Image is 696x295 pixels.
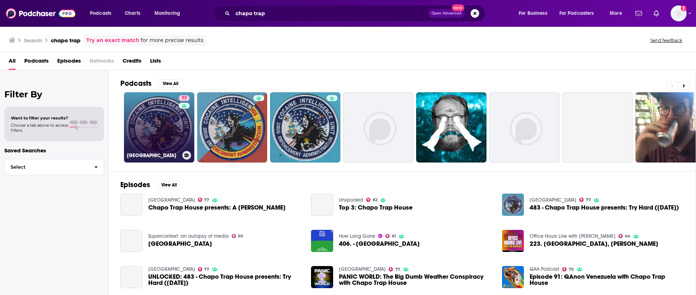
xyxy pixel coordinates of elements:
[5,165,88,169] span: Select
[157,79,183,88] button: View All
[85,8,121,19] button: open menu
[120,230,142,252] a: Chapo Trap House
[339,241,420,247] a: 406. - Chapo Trap House
[605,8,631,19] button: open menu
[311,194,333,216] a: Top 3: Chapo Trap House
[86,36,139,45] a: Try an exact match
[431,12,461,15] span: Open Advanced
[559,8,594,18] span: For Podcasters
[156,181,182,189] button: View All
[120,180,150,189] h2: Episodes
[148,233,229,239] a: Supercontext: an autopsy of media
[9,55,16,70] a: All
[204,198,209,202] span: 77
[90,8,111,18] span: Podcasts
[530,241,658,247] span: 223. [GEOGRAPHIC_DATA], [PERSON_NAME]
[671,5,687,21] button: Show profile menu
[120,79,152,88] h2: Podcasts
[232,234,243,238] a: 50
[57,55,81,70] a: Episodes
[339,197,363,203] a: Unspooled
[502,266,524,288] img: Episode 91: QAnon Venezuela with Chapo Trap House
[339,241,420,247] span: 406. - [GEOGRAPHIC_DATA]
[125,8,140,18] span: Charts
[220,5,492,22] div: Search podcasts, credits, & more...
[24,37,42,44] h3: Search
[530,205,679,211] span: 483 - Chapo Trap House presents: Try Hard ([DATE])
[148,205,286,211] a: Chapo Trap House presents: A Christman Carol
[366,198,377,202] a: 82
[569,268,574,271] span: 75
[148,197,195,203] a: Chapo Trap House
[681,5,687,11] svg: Add a profile image
[502,194,524,216] img: 483 - Chapo Trap House presents: Try Hard (12/25/20)
[24,55,49,70] a: Podcasts
[530,274,684,286] span: Episode 91: QAnon Venezuela with Chapo Trap House
[4,147,104,154] p: Saved Searches
[392,235,396,238] span: 61
[530,205,679,211] a: 483 - Chapo Trap House presents: Try Hard (12/25/20)
[671,5,687,21] span: Logged in as juliahaav
[148,241,212,247] span: [GEOGRAPHIC_DATA]
[233,8,428,19] input: Search podcasts, credits, & more...
[428,9,465,18] button: Open AdvancedNew
[123,55,141,70] a: Credits
[148,205,286,211] span: Chapo Trap House presents: A [PERSON_NAME]
[11,115,68,121] span: Want to filter your results?
[120,8,145,19] a: Charts
[11,123,68,133] span: Choose a tab above to access filters.
[182,95,187,102] span: 77
[633,7,645,20] a: Show notifications dropdown
[530,241,658,247] a: 223. Chapo Trap House, Daniel Romano
[530,197,576,203] a: Chapo Trap House
[141,36,203,45] span: for more precise results
[389,267,400,271] a: 77
[127,152,179,159] h3: [GEOGRAPHIC_DATA]
[120,79,183,88] a: PodcastsView All
[648,37,684,43] button: Send feedback
[198,198,210,202] a: 77
[530,266,559,272] a: QAA Podcast
[6,7,75,20] a: Podchaser - Follow, Share and Rate Podcasts
[651,7,662,20] a: Show notifications dropdown
[579,198,591,202] a: 77
[514,8,556,19] button: open menu
[204,268,209,271] span: 77
[120,194,142,216] a: Chapo Trap House presents: A Christman Carol
[4,159,104,175] button: Select
[339,205,413,211] a: Top 3: Chapo Trap House
[555,8,605,19] button: open menu
[238,235,243,238] span: 50
[51,37,80,44] h3: chapo trap
[150,55,161,70] a: Lists
[154,8,180,18] span: Monitoring
[311,266,333,288] img: PANIC WORLD: The Big Dumb Weather Conspiracy with Chapo Trap House
[339,233,375,239] a: How Long Gone
[339,274,493,286] a: PANIC WORLD: The Big Dumb Weather Conspiracy with Chapo Trap House
[452,4,465,11] span: New
[120,266,142,288] a: UNLOCKED: 483 - Chapo Trap House presents: Try Hard (12/25/20)
[311,230,333,252] a: 406. - Chapo Trap House
[124,92,194,163] a: 77[GEOGRAPHIC_DATA]
[148,241,212,247] a: Chapo Trap House
[519,8,547,18] span: For Business
[339,266,386,272] a: Chapo Trap House
[610,8,622,18] span: More
[385,234,396,238] a: 61
[198,267,210,271] a: 77
[120,180,182,189] a: EpisodesView All
[373,198,377,202] span: 82
[671,5,687,21] img: User Profile
[502,230,524,252] img: 223. Chapo Trap House, Daniel Romano
[562,267,574,271] a: 75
